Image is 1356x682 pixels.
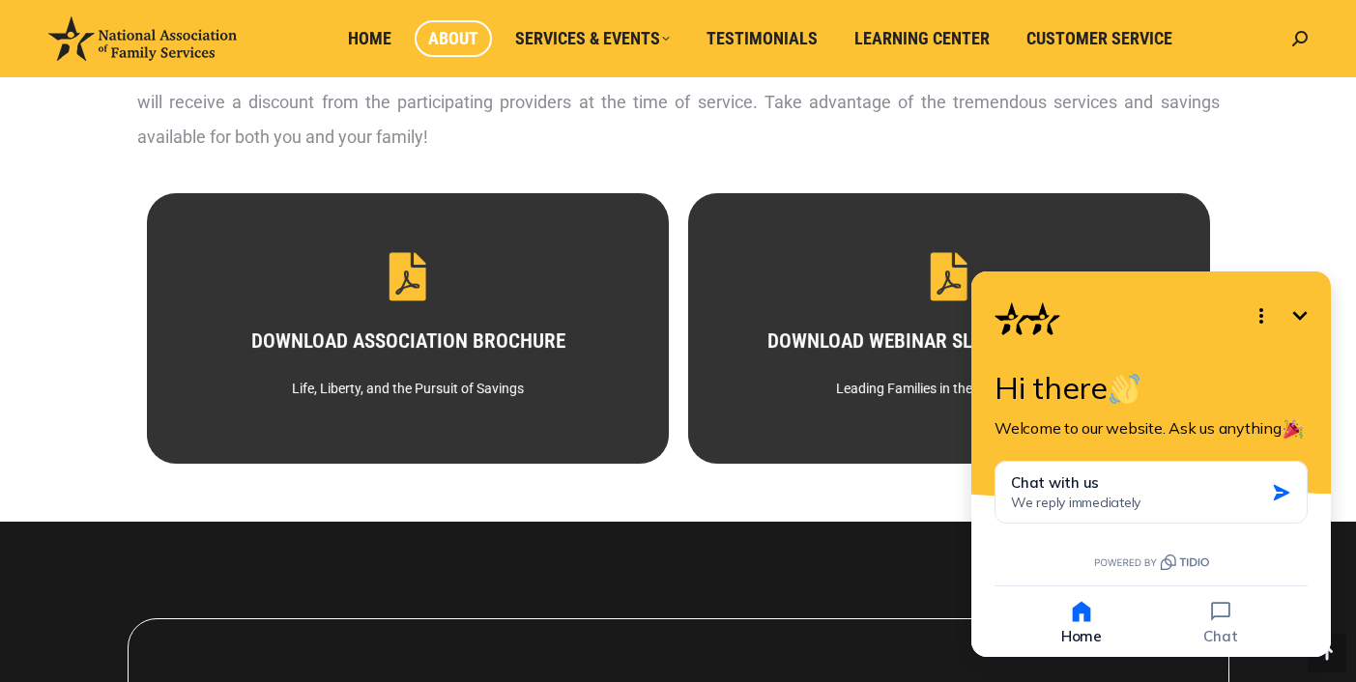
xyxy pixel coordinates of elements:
a: Home [334,20,405,57]
span: Services & Events [515,28,670,49]
h3: DOWNLOAD ASSOCIATION BROCHURE [180,331,634,352]
span: Home [348,28,391,49]
p: Please keep in mind that your membership is NOT insurance, so it is simple and easy to use. There... [137,50,1220,155]
iframe: Tidio Chat [946,247,1356,682]
a: Customer Service [1013,20,1186,57]
a: Learning Center [841,20,1003,57]
span: Testimonials [707,28,818,49]
h3: DOWNLOAD WEBINAR SLIDE PRESENTATION [721,331,1175,352]
a: Testimonials [693,20,831,57]
span: About [428,28,478,49]
img: National Association of Family Services [48,16,237,61]
span: Customer Service [1026,28,1172,49]
a: About [415,20,492,57]
span: Learning Center [854,28,990,49]
div: Leading Families in the Right Direction [721,371,1175,406]
div: Life, Liberty, and the Pursuit of Savings [180,371,634,406]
